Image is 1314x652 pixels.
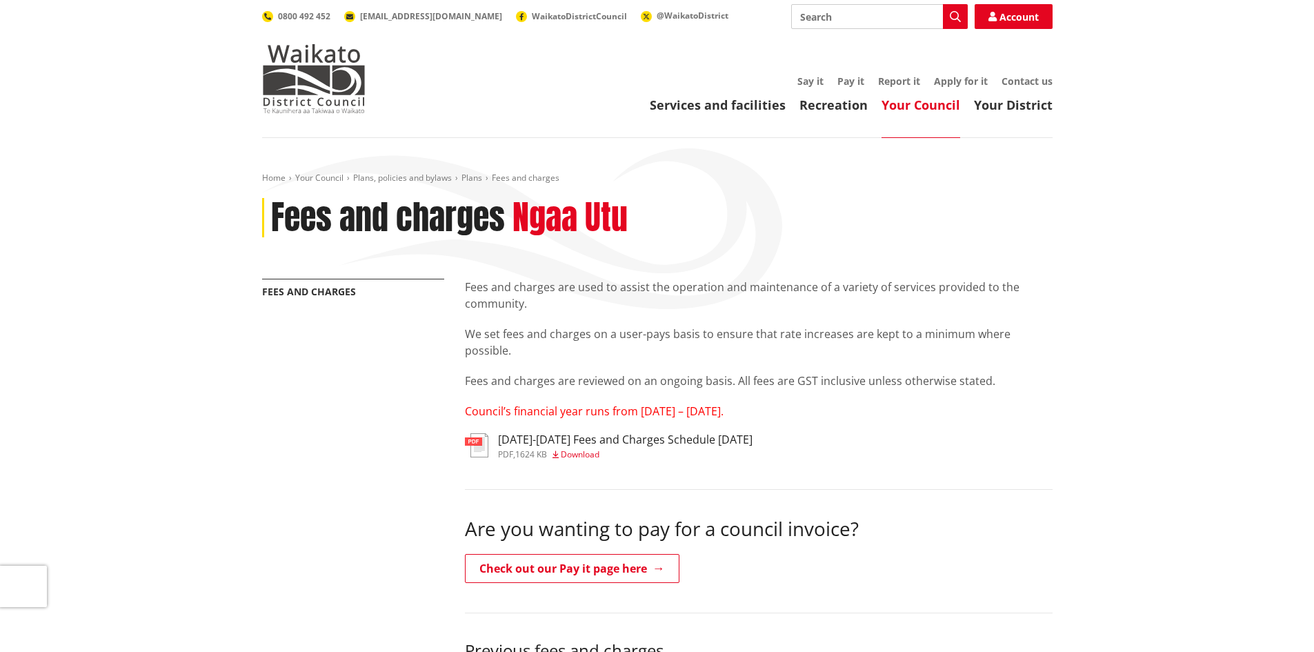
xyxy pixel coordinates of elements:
[295,172,344,184] a: Your Council
[498,448,513,460] span: pdf
[465,373,1053,389] p: Fees and charges are reviewed on an ongoing basis. All fees are GST inclusive unless otherwise st...
[353,172,452,184] a: Plans, policies and bylaws
[262,172,286,184] a: Home
[975,4,1053,29] a: Account
[561,448,599,460] span: Download
[799,97,868,113] a: Recreation
[882,97,960,113] a: Your Council
[465,326,1053,359] p: We set fees and charges on a user-pays basis to ensure that rate increases are kept to a minimum ...
[797,75,824,88] a: Say it
[465,433,753,458] a: [DATE]-[DATE] Fees and Charges Schedule [DATE] pdf,1624 KB Download
[516,10,627,22] a: WaikatoDistrictCouncil
[262,285,356,298] a: Fees and charges
[1002,75,1053,88] a: Contact us
[465,554,679,583] a: Check out our Pay it page here
[498,451,753,459] div: ,
[974,97,1053,113] a: Your District
[461,172,482,184] a: Plans
[465,515,859,542] span: Are you wanting to pay for a council invoice?
[360,10,502,22] span: [EMAIL_ADDRESS][DOMAIN_NAME]
[278,10,330,22] span: 0800 492 452
[465,404,724,419] span: Council’s financial year runs from [DATE] – [DATE].
[262,172,1053,184] nav: breadcrumb
[650,97,786,113] a: Services and facilities
[641,10,728,21] a: @WaikatoDistrict
[262,44,366,113] img: Waikato District Council - Te Kaunihera aa Takiwaa o Waikato
[837,75,864,88] a: Pay it
[878,75,920,88] a: Report it
[492,172,559,184] span: Fees and charges
[791,4,968,29] input: Search input
[465,279,1053,312] p: Fees and charges are used to assist the operation and maintenance of a variety of services provid...
[271,198,505,238] h1: Fees and charges
[498,433,753,446] h3: [DATE]-[DATE] Fees and Charges Schedule [DATE]
[344,10,502,22] a: [EMAIL_ADDRESS][DOMAIN_NAME]
[465,433,488,457] img: document-pdf.svg
[657,10,728,21] span: @WaikatoDistrict
[532,10,627,22] span: WaikatoDistrictCouncil
[512,198,628,238] h2: Ngaa Utu
[515,448,547,460] span: 1624 KB
[262,10,330,22] a: 0800 492 452
[934,75,988,88] a: Apply for it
